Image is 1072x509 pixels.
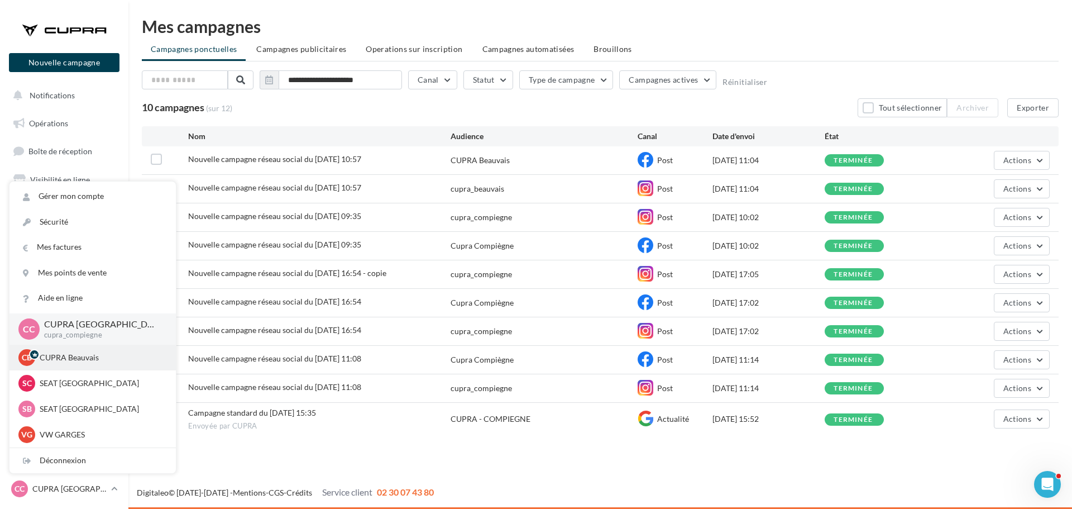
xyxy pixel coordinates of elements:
[7,139,122,163] a: Boîte de réception
[408,70,457,89] button: Canal
[519,70,614,89] button: Type de campagne
[1003,184,1031,193] span: Actions
[825,131,937,142] div: État
[451,131,638,142] div: Audience
[9,448,176,473] div: Déconnexion
[9,260,176,286] a: Mes points de vente
[834,385,873,392] div: terminée
[28,146,92,156] span: Boîte de réception
[834,271,873,278] div: terminée
[994,379,1050,398] button: Actions
[657,414,689,424] span: Actualité
[366,44,462,54] span: Operations sur inscription
[1003,383,1031,393] span: Actions
[188,154,361,164] span: Nouvelle campagne réseau social du 27-06-2025 10:57
[657,355,673,364] span: Post
[834,299,873,307] div: terminée
[206,103,232,114] span: (sur 12)
[44,330,158,340] p: cupra_compiegne
[451,183,504,194] div: cupra_beauvais
[9,53,119,72] button: Nouvelle campagne
[657,155,673,165] span: Post
[712,383,825,394] div: [DATE] 11:14
[9,286,176,311] a: Aide en ligne
[377,487,434,497] span: 02 30 07 43 80
[712,297,825,308] div: [DATE] 17:02
[7,279,122,303] a: Calendrier
[834,157,873,164] div: terminée
[188,240,361,249] span: Nouvelle campagne réseau social du 27-06-2025 09:35
[482,44,575,54] span: Campagnes automatisées
[712,326,825,337] div: [DATE] 17:02
[451,269,512,280] div: cupra_compiegne
[1003,414,1031,424] span: Actions
[994,151,1050,170] button: Actions
[7,307,122,340] a: PLV et print personnalisable
[40,429,162,440] p: VW GARGES
[23,322,35,335] span: CC
[451,383,512,394] div: cupra_compiegne
[638,131,712,142] div: Canal
[9,235,176,260] a: Mes factures
[32,483,107,494] p: CUPRA [GEOGRAPHIC_DATA]
[7,223,122,247] a: Contacts
[188,211,361,221] span: Nouvelle campagne réseau social du 27-06-2025 09:35
[463,70,513,89] button: Statut
[9,210,176,235] a: Sécurité
[29,118,68,128] span: Opérations
[188,183,361,192] span: Nouvelle campagne réseau social du 27-06-2025 10:57
[712,183,825,194] div: [DATE] 11:04
[269,488,284,497] a: CGS
[712,155,825,166] div: [DATE] 11:04
[1003,355,1031,364] span: Actions
[657,241,673,250] span: Post
[30,175,90,184] span: Visibilité en ligne
[451,240,514,251] div: Cupra Compiègne
[657,184,673,193] span: Post
[7,168,122,192] a: Visibilité en ligne
[142,101,204,113] span: 10 campagnes
[994,208,1050,227] button: Actions
[994,179,1050,198] button: Actions
[137,488,169,497] a: Digitaleo
[619,70,716,89] button: Campagnes actives
[322,487,372,497] span: Service client
[1007,98,1059,117] button: Exporter
[994,410,1050,429] button: Actions
[142,18,1059,35] div: Mes campagnes
[451,413,530,425] div: CUPRA - COMPIEGNE
[834,214,873,221] div: terminée
[21,429,32,440] span: VG
[712,131,825,142] div: Date d'envoi
[1003,155,1031,165] span: Actions
[22,352,32,363] span: CB
[834,416,873,424] div: terminée
[657,326,673,336] span: Post
[137,488,434,497] span: © [DATE]-[DATE] - - -
[594,44,632,54] span: Brouillons
[994,350,1050,369] button: Actions
[451,212,512,223] div: cupra_compiegne
[1003,212,1031,222] span: Actions
[712,212,825,223] div: [DATE] 10:02
[30,91,75,100] span: Notifications
[40,403,162,415] p: SEAT [GEOGRAPHIC_DATA]
[712,413,825,425] div: [DATE] 15:52
[947,98,998,117] button: Archiver
[451,326,512,337] div: cupra_compiegne
[451,297,514,308] div: Cupra Compiègne
[40,352,162,363] p: CUPRA Beauvais
[9,184,176,209] a: Gérer mon compte
[834,242,873,250] div: terminée
[7,196,122,220] a: Campagnes
[188,325,361,335] span: Nouvelle campagne réseau social du 09-05-2025 16:54
[834,356,873,364] div: terminée
[994,322,1050,341] button: Actions
[657,298,673,307] span: Post
[712,269,825,280] div: [DATE] 17:05
[15,483,25,494] span: CC
[722,78,767,87] button: Réinitialiser
[657,269,673,279] span: Post
[7,112,122,135] a: Opérations
[256,44,346,54] span: Campagnes publicitaires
